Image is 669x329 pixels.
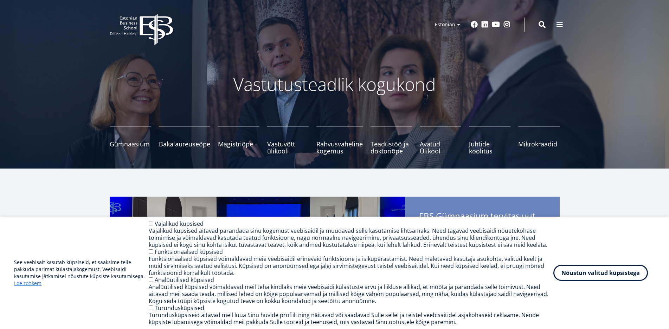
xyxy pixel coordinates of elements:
div: Funktsionaalsed küpsised võimaldavad meie veebisaidil erinevaid funktsioone ja isikupärastamist. ... [149,255,553,276]
span: Vastuvõtt ülikooli [267,140,309,154]
span: Juhtide koolitus [469,140,510,154]
span: Avatud Ülikool [420,140,461,154]
div: Vajalikud küpsised aitavad parandada sinu kogemust veebisaidil ja muudavad selle kasutamise lihts... [149,227,553,248]
a: Facebook [471,21,478,28]
span: Mikrokraadid [518,140,560,147]
a: Linkedin [481,21,488,28]
span: Bakalaureuseõpe [159,140,210,147]
label: Analüütilised küpsised [155,276,214,284]
a: Gümnaasium [110,126,151,154]
p: Vastutusteadlik kogukond [148,74,521,95]
span: Gümnaasium [110,140,151,147]
span: EBS Gümnaasium tervitas uut [419,211,546,234]
a: Youtube [492,21,500,28]
label: Funktsionaalsed küpsised [155,248,223,256]
a: Bakalaureuseõpe [159,126,210,154]
span: Teadustöö ja doktoriõpe [371,140,412,154]
div: Turundusküpsiseid aitavad meil luua Sinu huvide profiili ning näitavad või saadavad Sulle sellel ... [149,311,553,325]
p: See veebisait kasutab küpsiseid, et saaksime teile pakkuda parimat külastajakogemust. Veebisaidi ... [14,259,149,287]
a: Rahvusvaheline kogemus [316,126,363,154]
a: Mikrokraadid [518,126,560,154]
a: Magistriõpe [218,126,259,154]
a: Vastuvõtt ülikooli [267,126,309,154]
a: Instagram [503,21,510,28]
label: Vajalikud küpsised [155,220,204,228]
label: Turundusküpsised [155,304,204,312]
a: Avatud Ülikool [420,126,461,154]
span: Magistriõpe [218,140,259,147]
a: Loe rohkem [14,280,41,287]
a: Juhtide koolitus [469,126,510,154]
div: Analüütilised küpsised võimaldavad meil teha kindlaks meie veebisaidi külastuste arvu ja liikluse... [149,283,553,304]
span: Rahvusvaheline kogemus [316,140,363,154]
a: Teadustöö ja doktoriõpe [371,126,412,154]
button: Nõustun valitud küpsistega [553,265,648,281]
